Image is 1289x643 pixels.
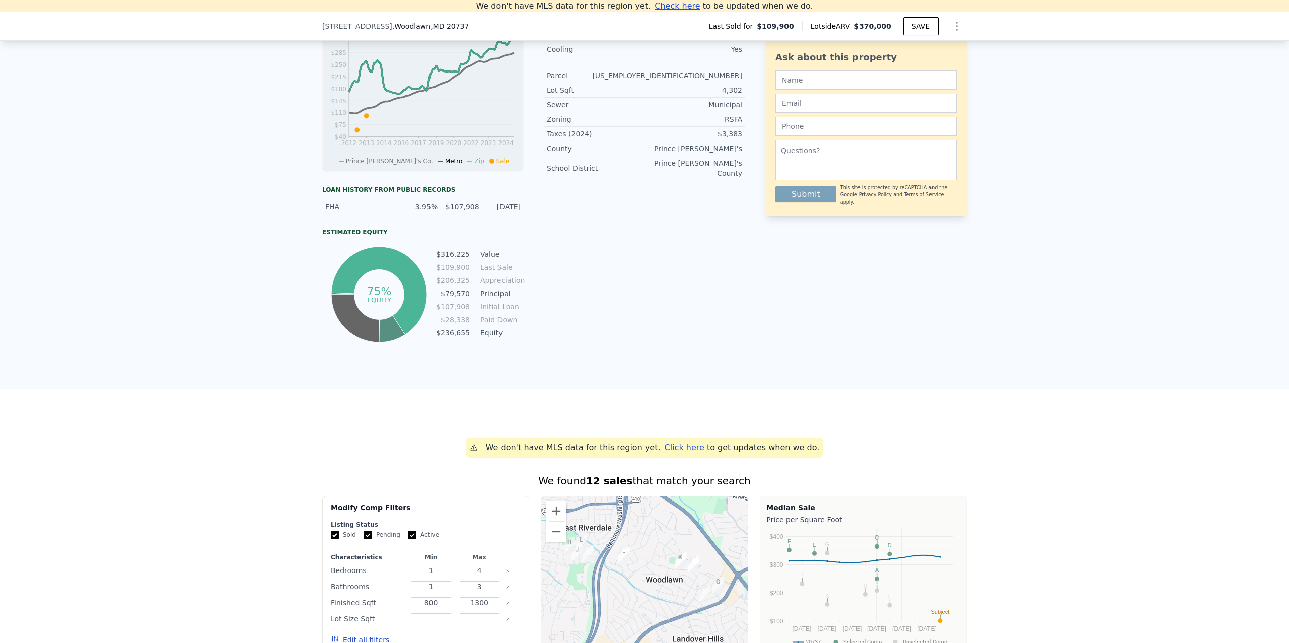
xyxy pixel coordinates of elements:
[644,100,742,110] div: Municipal
[478,314,524,325] td: Paid Down
[766,513,960,527] div: Price per Square Foot
[331,531,356,539] label: Sold
[675,552,686,569] div: 6900 Freeport St
[564,537,575,554] div: 6011 Longfellow St
[322,474,967,488] div: We found that match your search
[818,625,837,632] text: [DATE]
[506,601,510,605] button: Clear
[712,577,724,594] div: 7228 Glenridge Dr
[331,612,405,626] div: Lot Size Sqft
[428,139,444,147] tspan: 2019
[478,288,524,299] td: Principal
[892,625,911,632] text: [DATE]
[486,442,661,454] div: We don't have MLS data for this region yet.
[775,117,957,136] input: Phone
[770,618,783,625] text: $100
[811,21,854,31] span: Lotside ARV
[676,552,687,569] div: 6904 Freeport St
[547,129,644,139] div: Taxes (2024)
[331,531,339,539] input: Sold
[478,249,524,260] td: Value
[364,531,372,539] input: Pending
[359,139,374,147] tspan: 2013
[331,503,521,521] div: Modify Comp Filters
[322,186,524,194] div: Loan history from public records
[876,579,879,585] text: J
[367,296,391,303] tspan: equity
[699,586,710,603] div: 7107 Glenridge Dr
[409,553,453,561] div: Min
[446,139,462,147] tspan: 2020
[478,301,524,312] td: Initial Loan
[444,202,479,212] div: $107,908
[478,327,524,338] td: Equity
[436,249,470,260] td: $316,225
[547,70,592,81] div: Parcel
[331,98,346,105] tspan: $145
[331,61,346,68] tspan: $250
[436,301,470,312] td: $107,908
[867,625,886,632] text: [DATE]
[478,262,524,273] td: Last Sale
[931,609,950,615] text: Subject
[402,202,438,212] div: 3.95%
[766,503,960,513] div: Median Sale
[644,114,742,124] div: RSFA
[436,327,470,338] td: $236,655
[547,100,644,110] div: Sewer
[325,202,396,212] div: FHA
[331,563,405,578] div: Bedrooms
[583,545,594,562] div: 6302 Carters Ln
[506,569,510,573] button: Clear
[478,275,524,286] td: Appreciation
[576,535,587,552] div: 5501 62nd Ave
[411,139,426,147] tspan: 2017
[408,531,439,539] label: Active
[888,593,891,599] text: L
[436,314,470,325] td: $28,338
[547,144,644,154] div: County
[644,144,742,154] div: Prince [PERSON_NAME]'s
[854,22,891,30] span: $370,000
[547,44,644,54] div: Cooling
[331,109,346,116] tspan: $110
[322,21,392,31] span: [STREET_ADDRESS]
[436,275,470,286] td: $206,325
[775,186,836,202] button: Submit
[757,21,794,31] span: $109,900
[840,184,957,206] div: This site is protected by reCAPTCHA and the Google and apply.
[775,94,957,113] input: Email
[875,567,879,573] text: A
[331,596,405,610] div: Finished Sqft
[436,262,470,273] td: $109,900
[474,158,484,165] span: Zip
[644,129,742,139] div: $3,383
[709,21,757,31] span: Last Sold for
[496,158,510,165] span: Sale
[498,139,514,147] tspan: 2024
[843,625,862,632] text: [DATE]
[346,158,433,165] span: Prince [PERSON_NAME]'s Co.
[367,285,391,298] tspan: 75%
[463,139,479,147] tspan: 2022
[431,22,469,30] span: , MD 20737
[644,158,742,178] div: Prince [PERSON_NAME]'s County
[802,572,803,578] text: I
[506,585,510,589] button: Clear
[546,501,566,521] button: Zoom in
[485,202,521,212] div: [DATE]
[394,139,409,147] tspan: 2016
[592,70,742,81] div: [US_EMPLOYER_IDENTIFICATION_NUMBER]
[331,553,405,561] div: Characteristics
[775,50,957,64] div: Ask about this property
[644,85,742,95] div: 4,302
[917,625,937,632] text: [DATE]
[875,535,879,541] text: C
[481,139,496,147] tspan: 2023
[859,192,892,197] a: Privacy Policy
[644,44,742,54] div: Yes
[688,556,699,573] div: 7014 Freeport St
[770,590,783,597] text: $200
[364,531,400,539] label: Pending
[331,521,521,529] div: Listing Status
